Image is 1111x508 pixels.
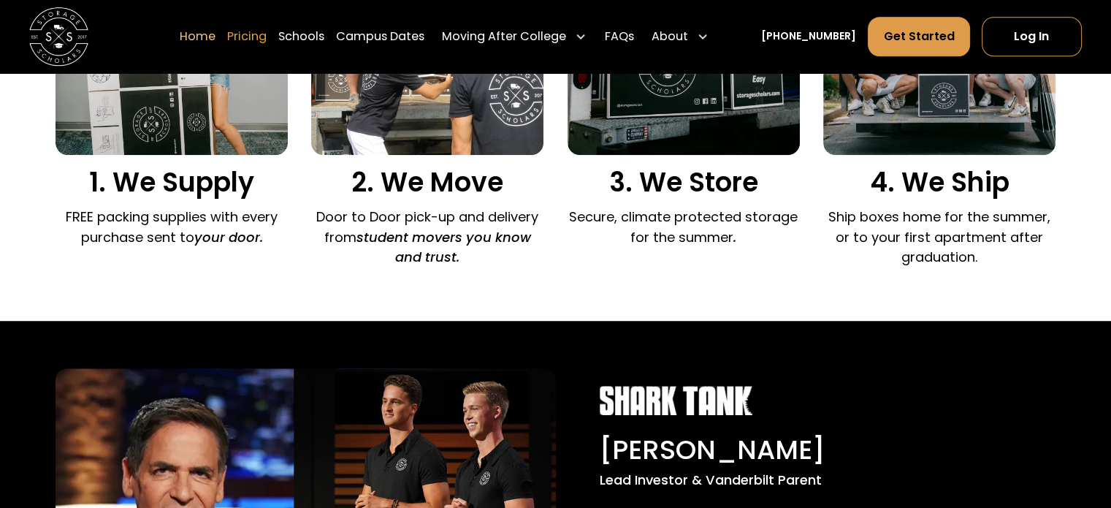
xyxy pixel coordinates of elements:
[29,7,88,67] img: Storage Scholars main logo
[56,207,288,246] p: FREE packing supplies with every purchase sent to
[568,167,800,199] h3: 3. We Store
[29,7,88,67] a: home
[194,228,263,246] em: your door.
[646,16,714,57] div: About
[356,228,531,266] em: student movers you know and trust.
[311,167,543,199] h3: 2. We Move
[56,167,288,199] h3: 1. We Supply
[823,207,1055,267] p: Ship boxes home for the summer, or to your first apartment after graduation.
[278,16,324,57] a: Schools
[180,16,215,57] a: Home
[982,17,1082,56] a: Log In
[568,207,800,246] p: Secure, climate protected storage for the summer
[823,167,1055,199] h3: 4. We Ship
[733,228,736,246] em: .
[600,386,752,416] img: Shark Tank white logo.
[652,28,688,45] div: About
[761,29,856,45] a: [PHONE_NUMBER]
[600,470,1035,490] div: Lead Investor & Vanderbilt Parent
[604,16,633,57] a: FAQs
[600,431,1035,470] div: [PERSON_NAME]
[436,16,592,57] div: Moving After College
[311,207,543,267] p: Door to Door pick-up and delivery from
[227,16,267,57] a: Pricing
[868,17,969,56] a: Get Started
[336,16,424,57] a: Campus Dates
[442,28,566,45] div: Moving After College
